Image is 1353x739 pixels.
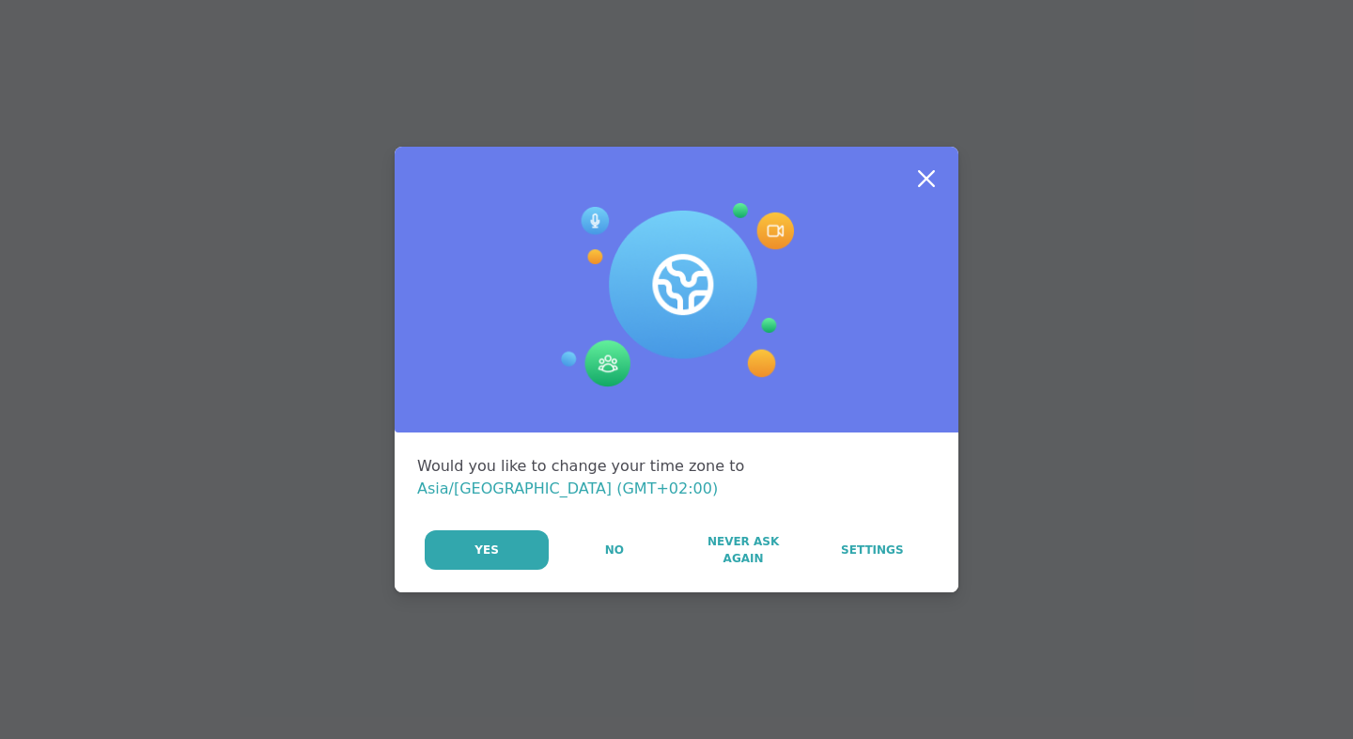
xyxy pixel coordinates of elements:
[809,530,936,570] a: Settings
[551,530,677,570] button: No
[417,480,718,497] span: Asia/[GEOGRAPHIC_DATA] (GMT+02:00)
[559,203,794,387] img: Session Experience
[425,530,549,570] button: Yes
[605,542,624,558] span: No
[679,530,806,570] button: Never Ask Again
[474,542,499,558] span: Yes
[417,455,936,500] div: Would you like to change your time zone to
[689,533,797,567] span: Never Ask Again
[841,542,904,558] span: Settings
